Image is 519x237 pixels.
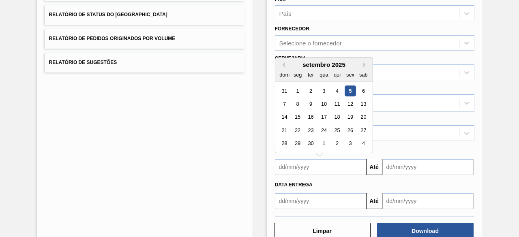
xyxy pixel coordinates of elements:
[318,85,329,96] div: Choose quarta-feira, 3 de setembro de 2025
[292,69,303,80] div: seg
[45,5,244,25] button: Relatório de Status do [GEOGRAPHIC_DATA]
[292,125,303,136] div: Choose segunda-feira, 22 de setembro de 2025
[382,193,474,209] input: dd/mm/yyyy
[45,53,244,73] button: Relatório de Sugestões
[331,112,342,123] div: Choose quinta-feira, 18 de setembro de 2025
[305,69,316,80] div: ter
[279,10,292,17] div: País
[363,62,369,68] button: Next Month
[279,85,290,96] div: Choose domingo, 31 de agosto de 2025
[279,125,290,136] div: Choose domingo, 21 de setembro de 2025
[366,193,382,209] button: Até
[305,85,316,96] div: Choose terça-feira, 2 de setembro de 2025
[275,182,313,188] span: Data entrega
[318,98,329,109] div: Choose quarta-feira, 10 de setembro de 2025
[318,69,329,80] div: qua
[278,84,370,150] div: month 2025-09
[382,159,474,175] input: dd/mm/yyyy
[345,125,356,136] div: Choose sexta-feira, 26 de setembro de 2025
[358,125,369,136] div: Choose sábado, 27 de setembro de 2025
[366,159,382,175] button: Até
[279,40,342,47] div: Selecione o fornecedor
[358,98,369,109] div: Choose sábado, 13 de setembro de 2025
[279,112,290,123] div: Choose domingo, 14 de setembro de 2025
[331,69,342,80] div: qui
[318,112,329,123] div: Choose quarta-feira, 17 de setembro de 2025
[331,85,342,96] div: Choose quinta-feira, 4 de setembro de 2025
[275,26,309,32] label: Fornecedor
[331,98,342,109] div: Choose quinta-feira, 11 de setembro de 2025
[292,85,303,96] div: Choose segunda-feira, 1 de setembro de 2025
[49,12,167,17] span: Relatório de Status do [GEOGRAPHIC_DATA]
[345,138,356,149] div: Choose sexta-feira, 3 de outubro de 2025
[358,112,369,123] div: Choose sábado, 20 de setembro de 2025
[345,98,356,109] div: Choose sexta-feira, 12 de setembro de 2025
[305,98,316,109] div: Choose terça-feira, 9 de setembro de 2025
[358,69,369,80] div: sab
[318,125,329,136] div: Choose quarta-feira, 24 de setembro de 2025
[49,60,117,65] span: Relatório de Sugestões
[275,159,366,175] input: dd/mm/yyyy
[345,112,356,123] div: Choose sexta-feira, 19 de setembro de 2025
[279,98,290,109] div: Choose domingo, 7 de setembro de 2025
[292,98,303,109] div: Choose segunda-feira, 8 de setembro de 2025
[279,138,290,149] div: Choose domingo, 28 de setembro de 2025
[345,69,356,80] div: sex
[279,62,285,68] button: Previous Month
[358,85,369,96] div: Choose sábado, 6 de setembro de 2025
[345,85,356,96] div: Choose sexta-feira, 5 de setembro de 2025
[305,125,316,136] div: Choose terça-feira, 23 de setembro de 2025
[305,112,316,123] div: Choose terça-feira, 16 de setembro de 2025
[279,69,290,80] div: dom
[45,29,244,49] button: Relatório de Pedidos Originados por Volume
[358,138,369,149] div: Choose sábado, 4 de outubro de 2025
[292,138,303,149] div: Choose segunda-feira, 29 de setembro de 2025
[331,138,342,149] div: Choose quinta-feira, 2 de outubro de 2025
[292,112,303,123] div: Choose segunda-feira, 15 de setembro de 2025
[305,138,316,149] div: Choose terça-feira, 30 de setembro de 2025
[49,36,176,41] span: Relatório de Pedidos Originados por Volume
[275,193,366,209] input: dd/mm/yyyy
[331,125,342,136] div: Choose quinta-feira, 25 de setembro de 2025
[275,56,306,61] label: Cervejaria
[318,138,329,149] div: Choose quarta-feira, 1 de outubro de 2025
[275,61,373,68] div: setembro 2025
